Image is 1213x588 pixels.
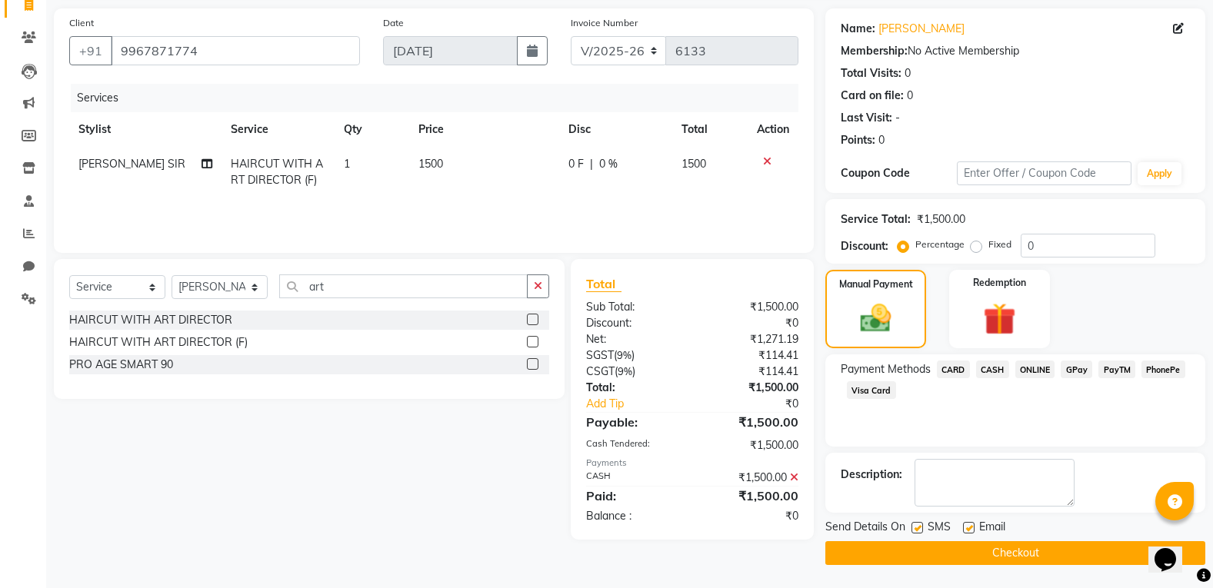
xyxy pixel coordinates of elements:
[692,487,810,505] div: ₹1,500.00
[571,16,638,30] label: Invoice Number
[692,347,810,364] div: ₹114.41
[692,299,810,315] div: ₹1,500.00
[575,299,692,315] div: Sub Total:
[69,16,94,30] label: Client
[575,508,692,524] div: Balance :
[586,276,621,292] span: Total
[979,519,1005,538] span: Email
[917,211,965,228] div: ₹1,500.00
[69,112,222,147] th: Stylist
[1098,360,1135,378] span: PayTM
[559,112,672,147] th: Disc
[1015,360,1055,378] span: ONLINE
[825,519,905,538] span: Send Details On
[711,396,810,412] div: ₹0
[575,396,712,412] a: Add Tip
[841,21,875,37] div: Name:
[692,364,810,380] div: ₹114.41
[841,88,904,104] div: Card on file:
[841,211,911,228] div: Service Total:
[575,380,692,396] div: Total:
[586,364,615,378] span: CSGT
[69,312,232,328] div: HAIRCUT WITH ART DIRECTOR
[928,519,951,538] span: SMS
[586,348,614,362] span: SGST
[575,487,692,505] div: Paid:
[895,110,900,126] div: -
[672,112,748,147] th: Total
[1061,360,1092,378] span: GPay
[905,65,911,81] div: 0
[748,112,798,147] th: Action
[575,413,692,431] div: Payable:
[692,437,810,453] div: ₹1,500.00
[878,132,885,148] div: 0
[111,36,360,65] input: Search by Name/Mobile/Email/Code
[418,157,443,171] span: 1500
[568,156,584,172] span: 0 F
[575,470,692,486] div: CASH
[841,165,957,181] div: Coupon Code
[69,334,248,350] div: HAIRCUT WITH ART DIRECTOR (F)
[279,274,528,298] input: Search or Scan
[825,541,1205,565] button: Checkout
[973,299,1025,339] img: _gift.svg
[976,360,1009,378] span: CASH
[335,112,410,147] th: Qty
[839,277,913,291] label: Manual Payment
[590,156,593,172] span: |
[841,110,892,126] div: Last Visit:
[692,315,810,331] div: ₹0
[988,238,1011,251] label: Fixed
[575,347,692,364] div: ( )
[841,65,901,81] div: Total Visits:
[841,43,908,59] div: Membership:
[692,413,810,431] div: ₹1,500.00
[841,361,931,377] span: Payment Methods
[915,238,965,251] label: Percentage
[575,437,692,453] div: Cash Tendered:
[878,21,965,37] a: [PERSON_NAME]
[618,365,632,377] span: 9%
[907,88,913,104] div: 0
[937,360,970,378] span: CARD
[841,467,902,483] div: Description:
[575,315,692,331] div: Discount:
[692,470,810,486] div: ₹1,500.00
[71,84,810,112] div: Services
[575,331,692,347] div: Net:
[692,331,810,347] div: ₹1,271.19
[599,156,618,172] span: 0 %
[69,36,112,65] button: +91
[575,364,692,380] div: ( )
[841,43,1190,59] div: No Active Membership
[847,381,896,399] span: Visa Card
[692,380,810,396] div: ₹1,500.00
[78,157,185,171] span: [PERSON_NAME] SIR
[1138,162,1181,185] button: Apply
[1148,527,1198,573] iframe: chat widget
[841,238,888,254] div: Discount:
[851,301,901,336] img: _cash.svg
[344,157,350,171] span: 1
[586,457,798,470] div: Payments
[222,112,335,147] th: Service
[1141,360,1185,378] span: PhonePe
[409,112,558,147] th: Price
[841,132,875,148] div: Points:
[692,508,810,524] div: ₹0
[681,157,706,171] span: 1500
[383,16,404,30] label: Date
[617,349,631,361] span: 9%
[69,357,173,373] div: PRO AGE SMART 90
[973,276,1026,290] label: Redemption
[957,161,1131,185] input: Enter Offer / Coupon Code
[231,157,323,187] span: HAIRCUT WITH ART DIRECTOR (F)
